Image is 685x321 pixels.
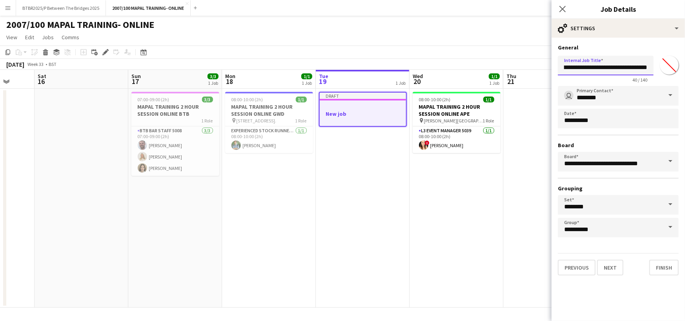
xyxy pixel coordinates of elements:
[319,73,328,80] span: Tue
[558,142,679,149] h3: Board
[320,93,406,99] div: Draft
[202,118,213,124] span: 1 Role
[413,92,501,153] app-job-card: 08:00-10:00 (2h)1/1MAPAL TRAINING 2 HOUR SESSION ONLINE APE [PERSON_NAME][GEOGRAPHIC_DATA]1 RoleL...
[296,97,307,102] span: 1/1
[62,34,79,41] span: Comms
[395,80,406,86] div: 1 Job
[419,97,451,102] span: 08:00-10:00 (2h)
[413,126,501,153] app-card-role: L3 Event Manager 50391/108:00-10:00 (2h)![PERSON_NAME]
[319,92,407,127] app-job-card: DraftNew job
[318,77,328,86] span: 19
[552,4,685,14] h3: Job Details
[231,97,263,102] span: 08:00-10:00 (2h)
[202,97,213,102] span: 3/3
[106,0,191,16] button: 2007/100 MAPAL TRAINING- ONLINE
[38,73,46,80] span: Sat
[138,97,169,102] span: 07:00-09:00 (2h)
[425,140,430,145] span: !
[131,73,141,80] span: Sun
[25,34,34,41] span: Edit
[412,77,423,86] span: 20
[320,110,406,117] h3: New job
[483,97,494,102] span: 1/1
[225,103,313,117] h3: MAPAL TRAINING 2 HOUR SESSION ONLINE GWD
[49,61,56,67] div: BST
[22,32,37,42] a: Edit
[58,32,82,42] a: Comms
[489,73,500,79] span: 1/1
[558,44,679,51] h3: General
[489,80,499,86] div: 1 Job
[6,34,17,41] span: View
[295,118,307,124] span: 1 Role
[552,19,685,38] div: Settings
[3,32,20,42] a: View
[413,73,423,80] span: Wed
[483,118,494,124] span: 1 Role
[649,260,679,275] button: Finish
[130,77,141,86] span: 17
[237,118,277,124] span: [STREET_ADDRESS].
[131,103,219,117] h3: MAPAL TRAINING 2 HOUR SESSION ONLINE BTB
[6,60,24,68] div: [DATE]
[208,73,219,79] span: 3/3
[225,92,313,153] app-job-card: 08:00-10:00 (2h)1/1MAPAL TRAINING 2 HOUR SESSION ONLINE GWD [STREET_ADDRESS].1 RoleExperienced St...
[39,32,57,42] a: Jobs
[225,73,235,80] span: Mon
[413,103,501,117] h3: MAPAL TRAINING 2 HOUR SESSION ONLINE APE
[225,126,313,153] app-card-role: Experienced Stock Runner 50121/108:00-10:00 (2h)[PERSON_NAME]
[26,61,46,67] span: Week 33
[131,92,219,176] app-job-card: 07:00-09:00 (2h)3/3MAPAL TRAINING 2 HOUR SESSION ONLINE BTB1 RoleBTB Bar Staff 50083/307:00-09:00...
[6,19,154,31] h1: 2007/100 MAPAL TRAINING- ONLINE
[36,77,46,86] span: 16
[558,260,596,275] button: Previous
[558,185,679,192] h3: Grouping
[208,80,218,86] div: 1 Job
[505,77,516,86] span: 21
[506,73,516,80] span: Thu
[224,77,235,86] span: 18
[597,260,623,275] button: Next
[302,80,312,86] div: 1 Job
[16,0,106,16] button: BTBR2025/P Between The Bridges 2025
[626,77,654,83] span: 40 / 140
[301,73,312,79] span: 1/1
[424,118,483,124] span: [PERSON_NAME][GEOGRAPHIC_DATA]
[42,34,54,41] span: Jobs
[131,126,219,176] app-card-role: BTB Bar Staff 50083/307:00-09:00 (2h)[PERSON_NAME][PERSON_NAME][PERSON_NAME]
